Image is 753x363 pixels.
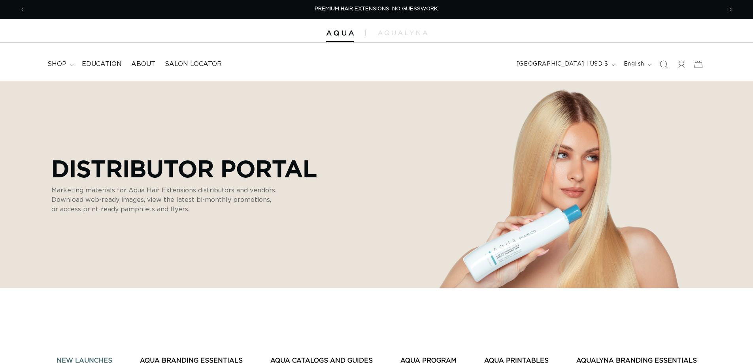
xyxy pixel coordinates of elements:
a: Education [77,55,126,73]
span: Education [82,60,122,68]
a: About [126,55,160,73]
button: English [619,57,655,72]
span: [GEOGRAPHIC_DATA] | USD $ [517,60,608,68]
button: Next announcement [722,2,739,17]
img: aqualyna.com [378,30,427,35]
img: Aqua Hair Extensions [326,30,354,36]
button: [GEOGRAPHIC_DATA] | USD $ [512,57,619,72]
summary: shop [43,55,77,73]
span: PREMIUM HAIR EXTENSIONS. NO GUESSWORK. [315,6,439,11]
summary: Search [655,56,672,73]
a: Salon Locator [160,55,226,73]
span: English [624,60,644,68]
p: Distributor Portal [51,155,317,182]
p: Marketing materials for Aqua Hair Extensions distributors and vendors. Download web-ready images,... [51,186,277,214]
span: Salon Locator [165,60,222,68]
span: About [131,60,155,68]
span: shop [47,60,66,68]
button: Previous announcement [14,2,31,17]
